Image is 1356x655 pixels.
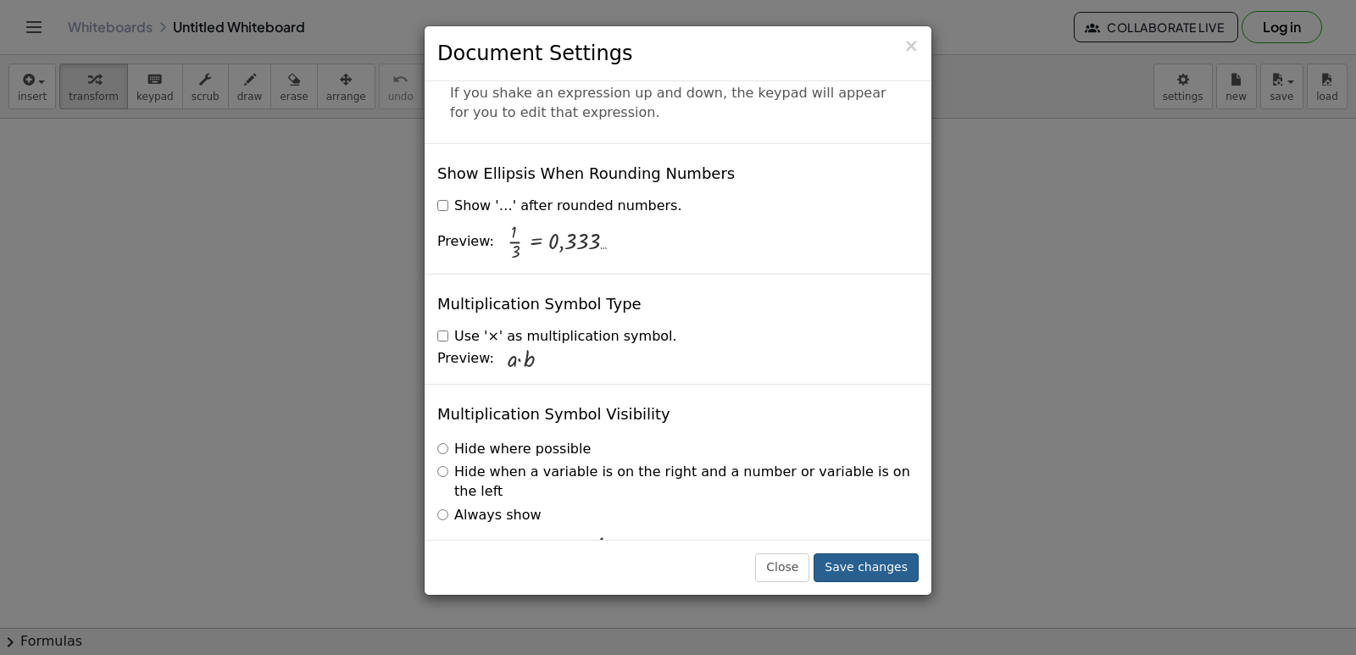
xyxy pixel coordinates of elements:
[437,509,448,520] input: Always show
[755,553,809,582] button: Close
[437,506,542,525] label: Always show
[437,463,919,502] label: Hide when a variable is on the right and a number or variable is on the left
[437,232,494,252] span: Preview:
[437,349,494,369] span: Preview:
[903,36,919,56] span: ×
[437,406,670,423] h4: Multiplication Symbol Visibility
[437,466,448,477] input: Hide when a variable is on the right and a number or variable is on the left
[903,37,919,55] button: Close
[450,84,906,123] p: If you shake an expression up and down, the keypad will appear for you to edit that expression.
[437,296,642,313] h4: Multiplication Symbol Type
[437,443,448,454] input: Hide where possible
[437,327,677,347] label: Use '×' as multiplication symbol.
[437,200,448,211] input: Show '…' after rounded numbers.
[437,440,591,459] label: Hide where possible
[437,165,735,182] h4: Show Ellipsis When Rounding Numbers
[437,39,919,68] h3: Document Settings
[437,330,448,341] input: Use '×' as multiplication symbol.
[437,197,681,216] label: Show '…' after rounded numbers.
[814,553,919,582] button: Save changes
